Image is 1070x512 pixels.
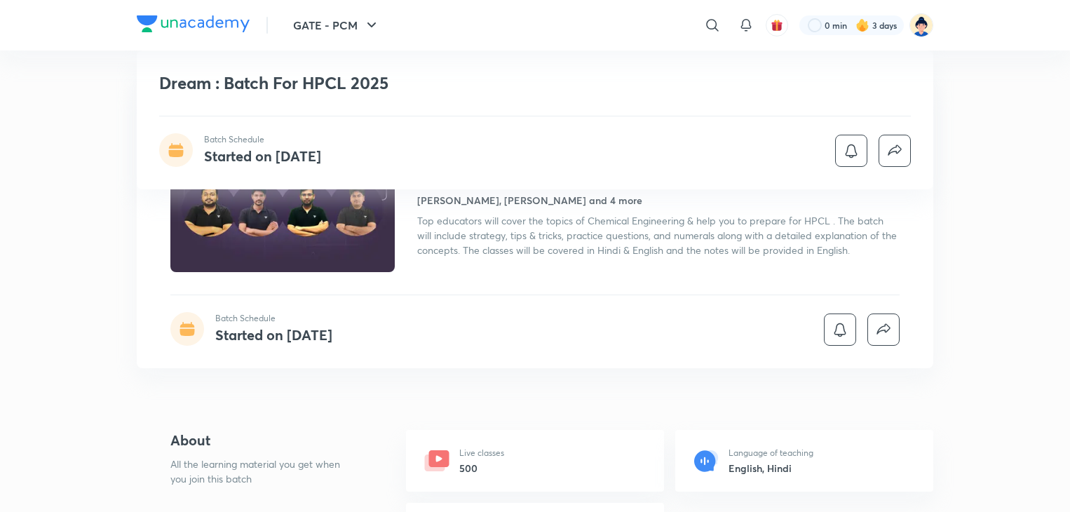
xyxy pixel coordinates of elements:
img: streak [855,18,869,32]
h4: Started on [DATE] [204,147,321,166]
h4: About [170,430,361,451]
img: Mohit [909,13,933,37]
p: Batch Schedule [215,312,332,325]
p: Batch Schedule [204,133,321,146]
p: Language of teaching [729,447,813,459]
h6: 500 [459,461,504,476]
h6: English, Hindi [729,461,813,476]
h4: Started on [DATE] [215,325,332,344]
a: Company Logo [137,15,250,36]
img: Company Logo [137,15,250,32]
p: Live classes [459,447,504,459]
h4: [PERSON_NAME], [PERSON_NAME] and 4 more [417,193,642,208]
button: GATE - PCM [285,11,388,39]
h1: Dream : Batch For HPCL 2025 [159,73,708,93]
button: avatar [766,14,788,36]
span: Top educators will cover the topics of Chemical Engineering & help you to prepare for HPCL . The ... [417,214,897,257]
img: Thumbnail [168,144,397,274]
img: avatar [771,19,783,32]
p: All the learning material you get when you join this batch [170,457,351,486]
